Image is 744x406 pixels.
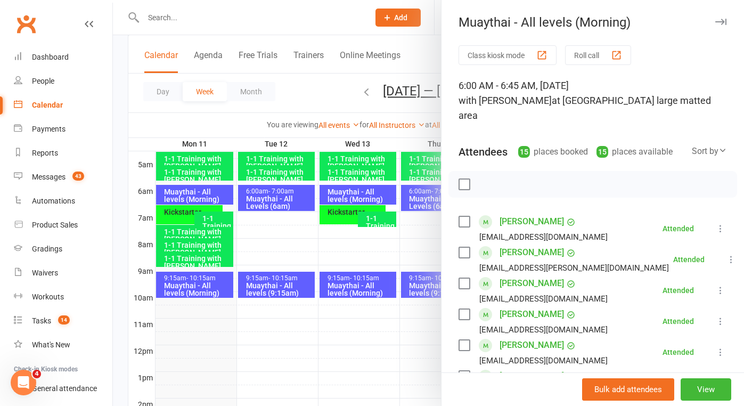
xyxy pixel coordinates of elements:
[32,197,75,205] div: Automations
[500,368,564,385] a: [PERSON_NAME]
[32,53,69,61] div: Dashboard
[459,45,557,65] button: Class kiosk mode
[13,11,39,37] a: Clubworx
[58,315,70,324] span: 14
[32,101,63,109] div: Calendar
[32,269,58,277] div: Waivers
[663,318,694,325] div: Attended
[32,316,51,325] div: Tasks
[72,172,84,181] span: 43
[459,78,727,123] div: 6:00 AM - 6:45 AM, [DATE]
[459,95,552,106] span: with [PERSON_NAME]
[14,285,112,309] a: Workouts
[500,337,564,354] a: [PERSON_NAME]
[14,237,112,261] a: Gradings
[14,309,112,333] a: Tasks 14
[14,165,112,189] a: Messages 43
[673,256,705,263] div: Attended
[681,378,731,401] button: View
[582,378,674,401] button: Bulk add attendees
[500,244,564,261] a: [PERSON_NAME]
[32,77,54,85] div: People
[663,225,694,232] div: Attended
[14,45,112,69] a: Dashboard
[32,340,70,349] div: What's New
[518,146,530,158] div: 15
[32,293,64,301] div: Workouts
[459,95,711,121] span: at [GEOGRAPHIC_DATA] large matted area
[479,354,608,368] div: [EMAIL_ADDRESS][DOMAIN_NAME]
[32,370,41,378] span: 4
[479,230,608,244] div: [EMAIL_ADDRESS][DOMAIN_NAME]
[479,323,608,337] div: [EMAIL_ADDRESS][DOMAIN_NAME]
[14,69,112,93] a: People
[479,261,669,275] div: [EMAIL_ADDRESS][PERSON_NAME][DOMAIN_NAME]
[518,144,588,159] div: places booked
[14,213,112,237] a: Product Sales
[596,144,673,159] div: places available
[14,141,112,165] a: Reports
[663,348,694,356] div: Attended
[500,213,564,230] a: [PERSON_NAME]
[32,173,66,181] div: Messages
[11,370,36,395] iframe: Intercom live chat
[479,292,608,306] div: [EMAIL_ADDRESS][DOMAIN_NAME]
[500,306,564,323] a: [PERSON_NAME]
[32,125,66,133] div: Payments
[14,377,112,401] a: General attendance kiosk mode
[14,117,112,141] a: Payments
[692,144,727,158] div: Sort by
[565,45,631,65] button: Roll call
[14,261,112,285] a: Waivers
[14,93,112,117] a: Calendar
[32,221,78,229] div: Product Sales
[14,333,112,357] a: What's New
[442,15,744,30] div: Muaythai - All levels (Morning)
[14,189,112,213] a: Automations
[459,144,508,159] div: Attendees
[596,146,608,158] div: 15
[663,287,694,294] div: Attended
[32,149,58,157] div: Reports
[32,245,62,253] div: Gradings
[500,275,564,292] a: [PERSON_NAME]
[32,384,97,393] div: General attendance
